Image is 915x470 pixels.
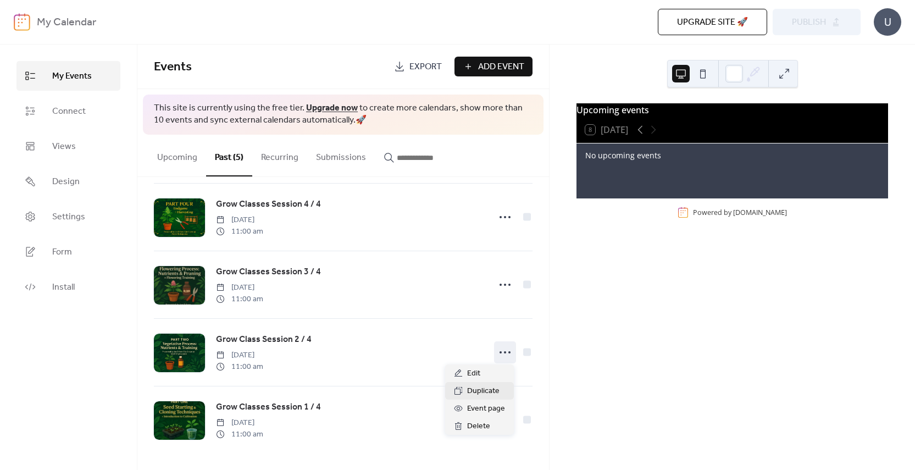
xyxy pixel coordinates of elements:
span: [DATE] [216,282,263,294]
a: Grow Classes Session 3 / 4 [216,265,321,279]
div: Upcoming events [576,103,888,117]
div: U [874,8,901,36]
a: Settings [16,202,120,231]
b: My Calendar [37,12,96,33]
span: Grow Class Session 2 / 4 [216,333,312,346]
button: Add Event [454,57,533,76]
span: 11:00 am [216,361,263,373]
span: 11:00 am [216,294,263,305]
span: Event page [467,402,505,416]
span: [DATE] [216,350,263,361]
span: Events [154,55,192,79]
a: My Events [16,61,120,91]
span: Export [409,60,442,74]
a: Grow Class Session 2 / 4 [216,333,312,347]
span: Delete [467,420,490,433]
a: Design [16,167,120,196]
a: Grow Classes Session 4 / 4 [216,197,321,212]
button: Upcoming [148,135,206,175]
span: Duplicate [467,385,500,398]
a: Connect [16,96,120,126]
button: Recurring [252,135,307,175]
a: [DOMAIN_NAME] [733,208,787,217]
span: Upgrade site 🚀 [677,16,748,29]
span: 11:00 am [216,429,263,440]
span: Grow Classes Session 4 / 4 [216,198,321,211]
span: Add Event [478,60,524,74]
span: Form [52,246,72,259]
button: Upgrade site 🚀 [658,9,767,35]
span: Connect [52,105,86,118]
span: [DATE] [216,214,263,226]
a: Upgrade now [306,99,358,117]
span: Install [52,281,75,294]
a: Export [386,57,450,76]
a: Views [16,131,120,161]
span: Design [52,175,80,189]
div: No upcoming events [585,150,879,161]
div: Powered by [693,208,787,217]
span: Grow Classes Session 1 / 4 [216,401,321,414]
span: 11:00 am [216,226,263,237]
span: Edit [467,367,480,380]
span: This site is currently using the free tier. to create more calendars, show more than 10 events an... [154,102,533,127]
span: My Events [52,70,92,83]
span: Settings [52,211,85,224]
img: logo [14,13,30,31]
a: Grow Classes Session 1 / 4 [216,400,321,414]
a: Install [16,272,120,302]
span: Views [52,140,76,153]
button: Submissions [307,135,375,175]
span: [DATE] [216,417,263,429]
button: Past (5) [206,135,252,176]
a: Form [16,237,120,267]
